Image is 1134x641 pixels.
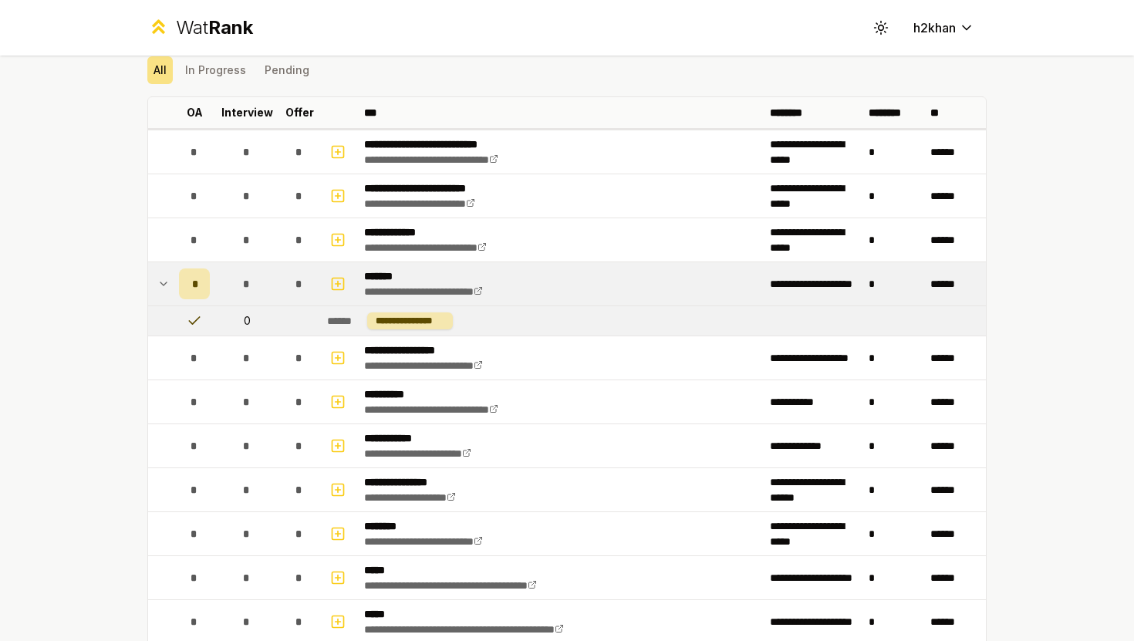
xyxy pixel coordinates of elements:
button: Pending [258,56,316,84]
span: Rank [208,16,253,39]
span: h2khan [913,19,956,37]
p: Offer [285,105,314,120]
p: OA [187,105,203,120]
button: In Progress [179,56,252,84]
button: All [147,56,173,84]
a: WatRank [147,15,253,40]
div: Wat [176,15,253,40]
button: h2khan [901,14,987,42]
p: Interview [221,105,273,120]
td: 0 [216,306,278,336]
